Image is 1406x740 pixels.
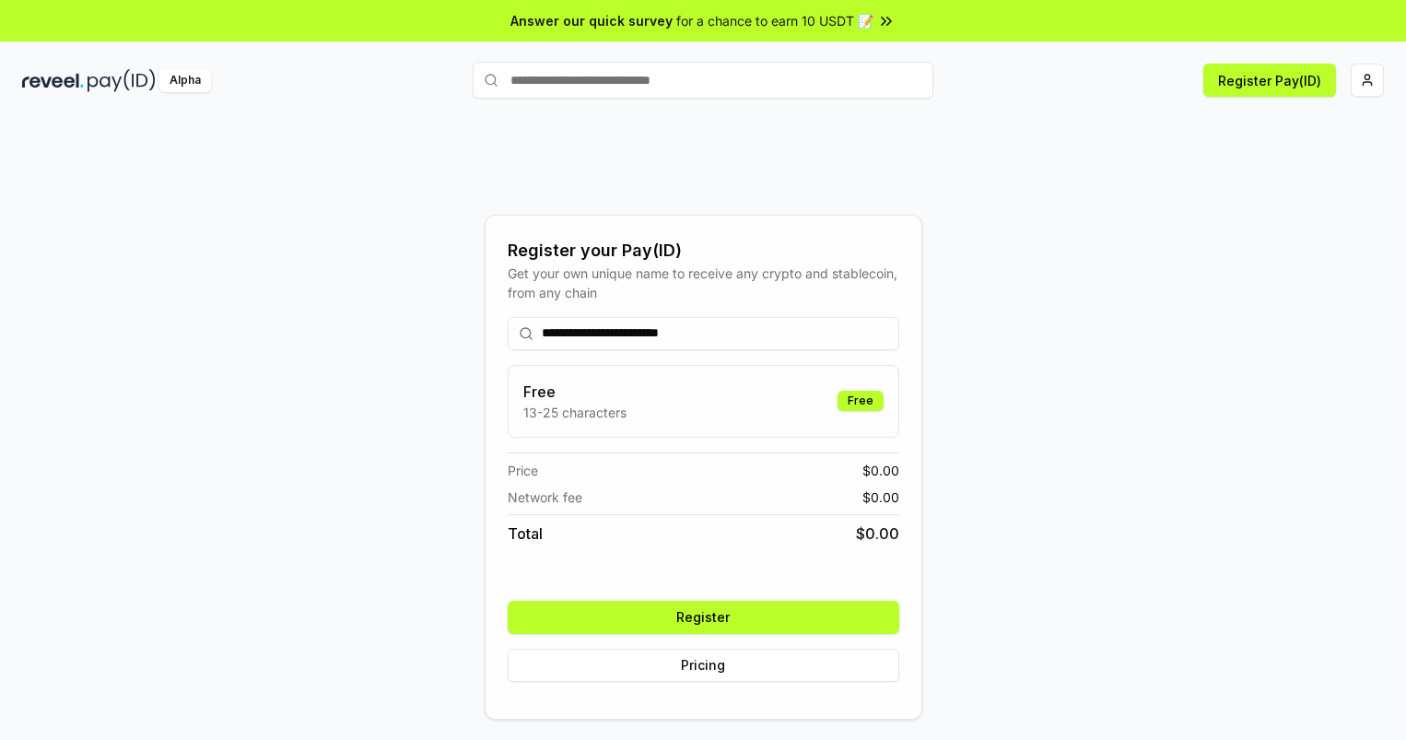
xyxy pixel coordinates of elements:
[523,403,627,422] p: 13-25 characters
[510,11,673,30] span: Answer our quick survey
[508,238,899,264] div: Register your Pay(ID)
[508,601,899,634] button: Register
[508,264,899,302] div: Get your own unique name to receive any crypto and stablecoin, from any chain
[1203,64,1336,97] button: Register Pay(ID)
[159,69,211,92] div: Alpha
[88,69,156,92] img: pay_id
[508,487,582,507] span: Network fee
[523,381,627,403] h3: Free
[508,523,543,545] span: Total
[508,649,899,682] button: Pricing
[508,461,538,480] span: Price
[856,523,899,545] span: $ 0.00
[862,487,899,507] span: $ 0.00
[22,69,84,92] img: reveel_dark
[862,461,899,480] span: $ 0.00
[676,11,873,30] span: for a chance to earn 10 USDT 📝
[838,391,884,411] div: Free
